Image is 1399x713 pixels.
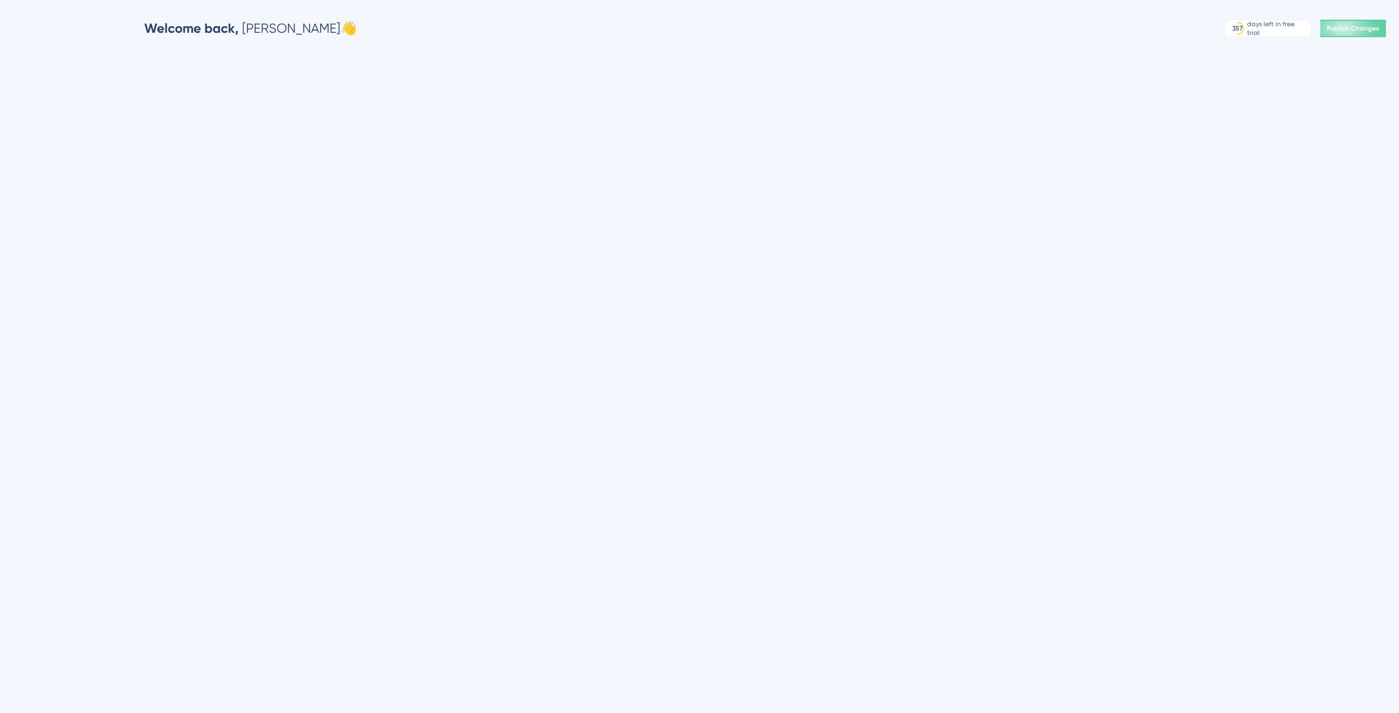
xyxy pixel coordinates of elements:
div: 357 [1232,24,1243,33]
span: Publish Changes [1327,24,1379,33]
button: Publish Changes [1320,20,1386,37]
span: Welcome back, [144,20,239,36]
div: days left in free trial [1247,20,1308,37]
div: [PERSON_NAME] 👋 [144,20,357,37]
